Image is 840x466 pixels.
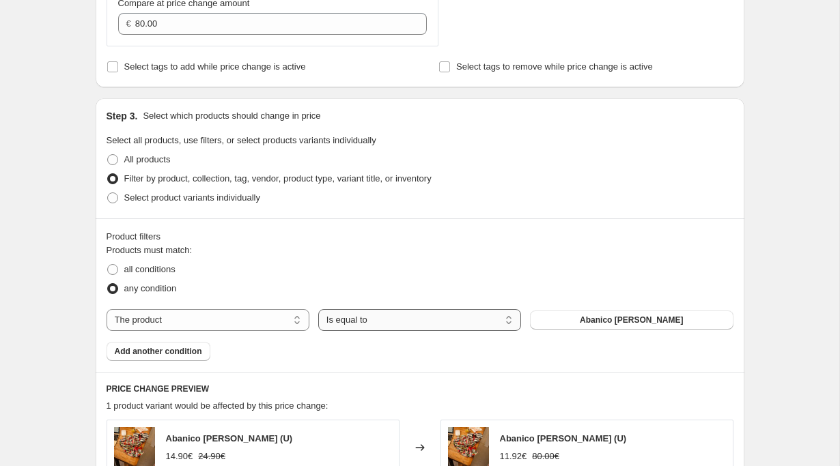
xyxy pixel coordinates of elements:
span: Select tags to remove while price change is active [456,61,653,72]
span: Select product variants individually [124,192,260,203]
strike: 24.90€ [198,450,225,463]
span: Abanico [PERSON_NAME] (U) [500,433,627,443]
h6: PRICE CHANGE PREVIEW [107,383,733,394]
span: Filter by product, collection, tag, vendor, product type, variant title, or inventory [124,173,432,184]
span: any condition [124,283,177,293]
span: Select all products, use filters, or select products variants individually [107,135,376,145]
button: Add another condition [107,342,210,361]
input: 80.00 [135,13,406,35]
h2: Step 3. [107,109,138,123]
span: 1 product variant would be affected by this price change: [107,401,328,411]
span: Abanico [PERSON_NAME] (U) [166,433,293,443]
span: Abanico [PERSON_NAME] [580,315,683,325]
span: Select tags to add while price change is active [124,61,306,72]
span: Products must match: [107,245,193,255]
button: Abanico Liberty Thorpe [530,310,733,330]
div: Product filters [107,230,733,244]
div: 14.90€ [166,450,193,463]
p: Select which products should change in price [143,109,320,123]
div: 11.92€ [500,450,527,463]
span: € [126,18,131,29]
span: All products [124,154,171,164]
span: Add another condition [115,346,202,357]
strike: 80.00€ [532,450,559,463]
span: all conditions [124,264,176,274]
